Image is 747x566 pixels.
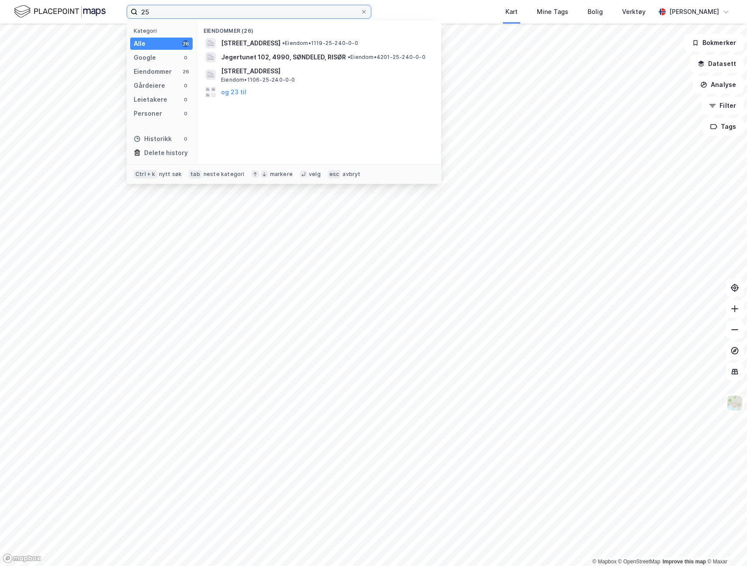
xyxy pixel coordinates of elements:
[134,66,172,77] div: Eiendommer
[342,171,360,178] div: avbryt
[221,38,280,48] span: [STREET_ADDRESS]
[726,395,743,411] img: Z
[182,54,189,61] div: 0
[14,4,106,19] img: logo.f888ab2527a4732fd821a326f86c7f29.svg
[588,7,603,17] div: Bolig
[693,76,744,93] button: Analyse
[348,54,350,60] span: •
[270,171,293,178] div: markere
[309,171,321,178] div: velg
[221,52,346,62] span: Jegertunet 102, 4990, SØNDELED, RISØR
[702,97,744,114] button: Filter
[134,134,172,144] div: Historikk
[197,21,441,36] div: Eiendommer (26)
[690,55,744,72] button: Datasett
[159,171,182,178] div: nytt søk
[348,54,425,61] span: Eiendom • 4201-25-240-0-0
[182,96,189,103] div: 0
[134,94,167,105] div: Leietakere
[134,108,162,119] div: Personer
[622,7,646,17] div: Verktøy
[182,40,189,47] div: 26
[618,559,661,565] a: OpenStreetMap
[703,118,744,135] button: Tags
[134,52,156,63] div: Google
[144,148,188,158] div: Delete history
[703,524,747,566] iframe: Chat Widget
[204,171,245,178] div: neste kategori
[134,38,145,49] div: Alle
[221,66,431,76] span: [STREET_ADDRESS]
[134,28,193,34] div: Kategori
[3,553,41,563] a: Mapbox homepage
[221,76,295,83] span: Eiendom • 1106-25-240-0-0
[134,170,157,179] div: Ctrl + k
[669,7,719,17] div: [PERSON_NAME]
[221,87,246,97] button: og 23 til
[189,170,202,179] div: tab
[328,170,341,179] div: esc
[182,110,189,117] div: 0
[138,5,360,18] input: Søk på adresse, matrikkel, gårdeiere, leietakere eller personer
[282,40,358,47] span: Eiendom • 1119-25-240-0-0
[592,559,616,565] a: Mapbox
[182,68,189,75] div: 26
[182,135,189,142] div: 0
[282,40,285,46] span: •
[505,7,518,17] div: Kart
[685,34,744,52] button: Bokmerker
[134,80,165,91] div: Gårdeiere
[182,82,189,89] div: 0
[537,7,568,17] div: Mine Tags
[663,559,706,565] a: Improve this map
